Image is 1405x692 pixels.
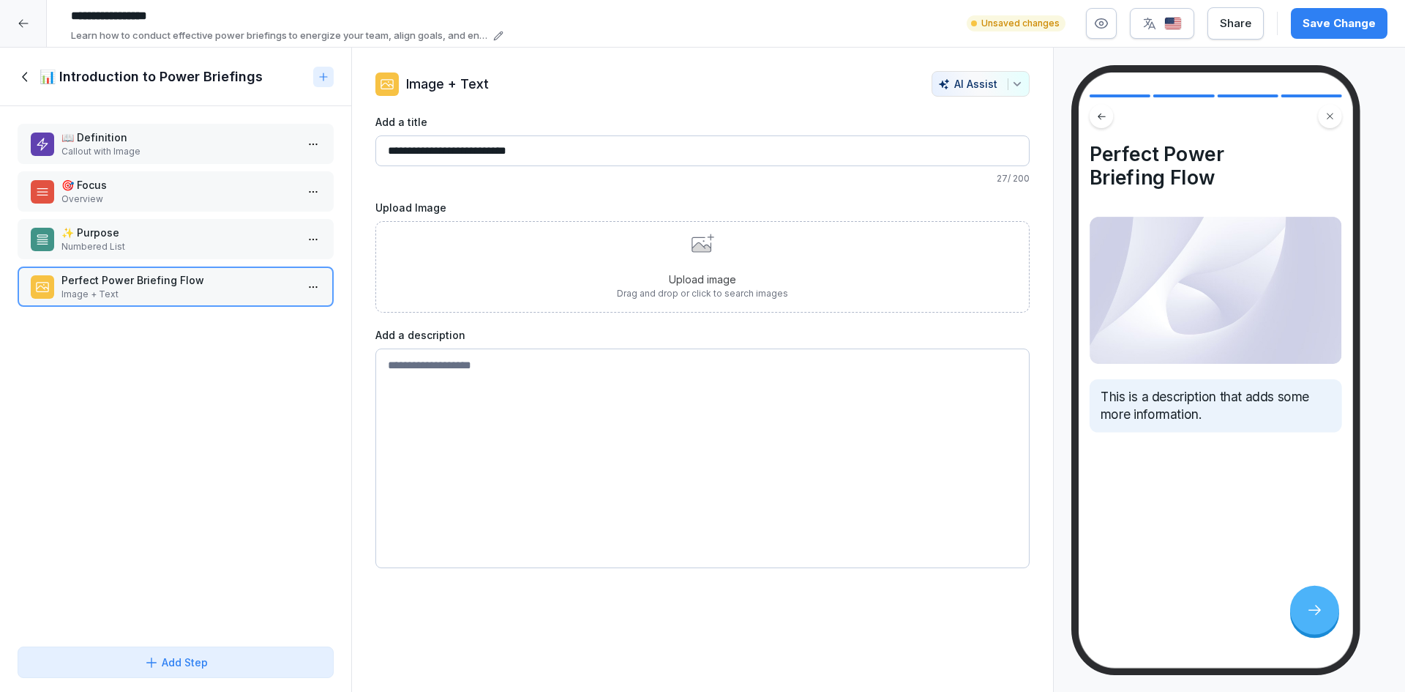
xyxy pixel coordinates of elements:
img: Image and Text preview image [1090,216,1342,364]
button: Share [1207,7,1264,40]
p: Unsaved changes [981,17,1060,30]
p: 🎯 Focus [61,177,296,193]
p: Image + Text [406,74,489,94]
div: Perfect Power Briefing FlowImage + Text [18,267,334,307]
div: Share [1220,15,1251,31]
p: Drag and drop or click to search images [617,287,788,300]
p: Callout with Image [61,145,296,158]
p: Perfect Power Briefing Flow [61,272,296,288]
img: us.svg [1164,17,1182,31]
div: Save Change [1303,15,1376,31]
p: Image + Text [61,288,296,301]
h1: 📊 Introduction to Power Briefings [40,68,263,86]
p: 27 / 200 [375,172,1030,185]
label: Add a title [375,114,1030,130]
label: Upload Image [375,200,1030,215]
button: Add Step [18,647,334,678]
div: 🎯 FocusOverview [18,171,334,212]
p: Overview [61,193,296,206]
h4: Perfect Power Briefing Flow [1090,142,1342,190]
p: ✨ Purpose [61,225,296,240]
button: AI Assist [932,71,1030,97]
p: Numbered List [61,240,296,253]
div: Add Step [144,655,208,670]
div: 📖 DefinitionCallout with Image [18,124,334,164]
button: Save Change [1291,8,1387,39]
label: Add a description [375,327,1030,343]
p: This is a description that adds some more information. [1101,388,1330,425]
div: ✨ PurposeNumbered List [18,219,334,259]
p: Upload image [617,272,788,287]
p: Learn how to conduct effective power briefings to energize your team, align goals, and enhance pe... [71,29,489,43]
div: AI Assist [938,78,1023,90]
p: 📖 Definition [61,130,296,145]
